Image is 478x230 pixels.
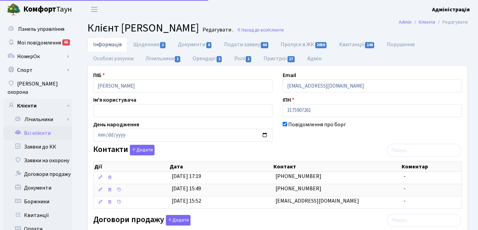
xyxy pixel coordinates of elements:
[172,197,201,205] span: [DATE] 15:52
[387,144,461,157] input: Пошук...
[164,214,191,226] a: Додати
[3,50,72,63] a: НомерОк
[3,126,72,140] a: Всі клієнти
[275,172,321,180] span: [PHONE_NUMBER]
[287,56,295,62] span: 17
[432,5,470,14] a: Адміністрація
[130,145,155,155] button: Контакти
[283,71,296,79] label: Email
[3,167,72,181] a: Договори продажу
[87,51,139,66] a: Особові рахунки
[404,185,406,192] span: -
[18,25,64,33] span: Панель управління
[389,15,478,29] nav: breadcrumb
[166,215,191,226] button: Договори продажу
[237,27,284,33] a: Назад до всіхКлієнти
[139,51,187,66] a: Лічильники
[128,144,155,156] a: Додати
[3,208,72,222] a: Квитанції
[268,27,284,33] span: Клієнти
[3,22,72,36] a: Панель управління
[365,42,375,48] span: 148
[3,63,72,77] a: Спорт
[87,37,127,52] a: Інформація
[432,6,470,13] b: Адміністрація
[86,4,103,15] button: Переключити навігацію
[229,51,258,66] a: Ролі
[93,120,139,129] label: День народження
[169,162,273,171] th: Дата
[273,162,401,171] th: Контакт
[401,162,462,171] th: Коментар
[218,37,275,52] a: Подати заявку
[160,42,166,48] span: 1
[3,77,72,99] a: [PERSON_NAME] охорона
[3,140,72,154] a: Заявки до КК
[94,162,169,171] th: Дії
[302,51,327,66] a: Адмін
[275,37,333,52] a: Пропуск в ЖК
[93,71,105,79] label: ПІБ
[3,181,72,195] a: Документи
[275,185,321,192] span: [PHONE_NUMBER]
[175,56,180,62] span: 1
[3,154,72,167] a: Заявки на охорону
[23,4,56,15] b: Комфорт
[217,56,222,62] span: 1
[275,197,359,205] span: [EMAIL_ADDRESS][DOMAIN_NAME]
[172,172,201,180] span: [DATE] 17:19
[127,37,172,52] a: Щоденник
[333,37,381,52] a: Квитанції
[87,20,199,36] span: Клієнт [PERSON_NAME]
[419,18,435,26] a: Клієнти
[3,99,72,113] a: Клієнти
[283,96,294,104] label: ІПН
[3,195,72,208] a: Боржники
[7,3,21,16] img: logo.png
[387,214,461,227] input: Пошук...
[246,56,251,62] span: 1
[62,39,70,46] div: 65
[258,51,301,66] a: Пристрої
[288,120,346,129] label: Повідомлення про борг
[381,37,420,52] a: Порушення
[399,18,412,26] a: Admin
[261,42,268,48] span: 44
[23,4,72,15] span: Таун
[93,215,191,226] label: Договори продажу
[172,185,201,192] span: [DATE] 15:49
[435,18,468,26] li: Редагувати
[172,37,218,52] a: Документи
[8,113,72,126] a: Лічильники
[315,42,327,48] span: 2050
[93,96,136,104] label: Ім'я користувача
[187,51,228,66] a: Орендарі
[17,39,61,47] span: Мої повідомлення
[201,27,233,33] small: Редагувати .
[3,36,72,50] a: Мої повідомлення65
[93,145,155,155] label: Контакти
[206,42,212,48] span: 8
[404,172,406,180] span: -
[404,197,406,205] span: -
